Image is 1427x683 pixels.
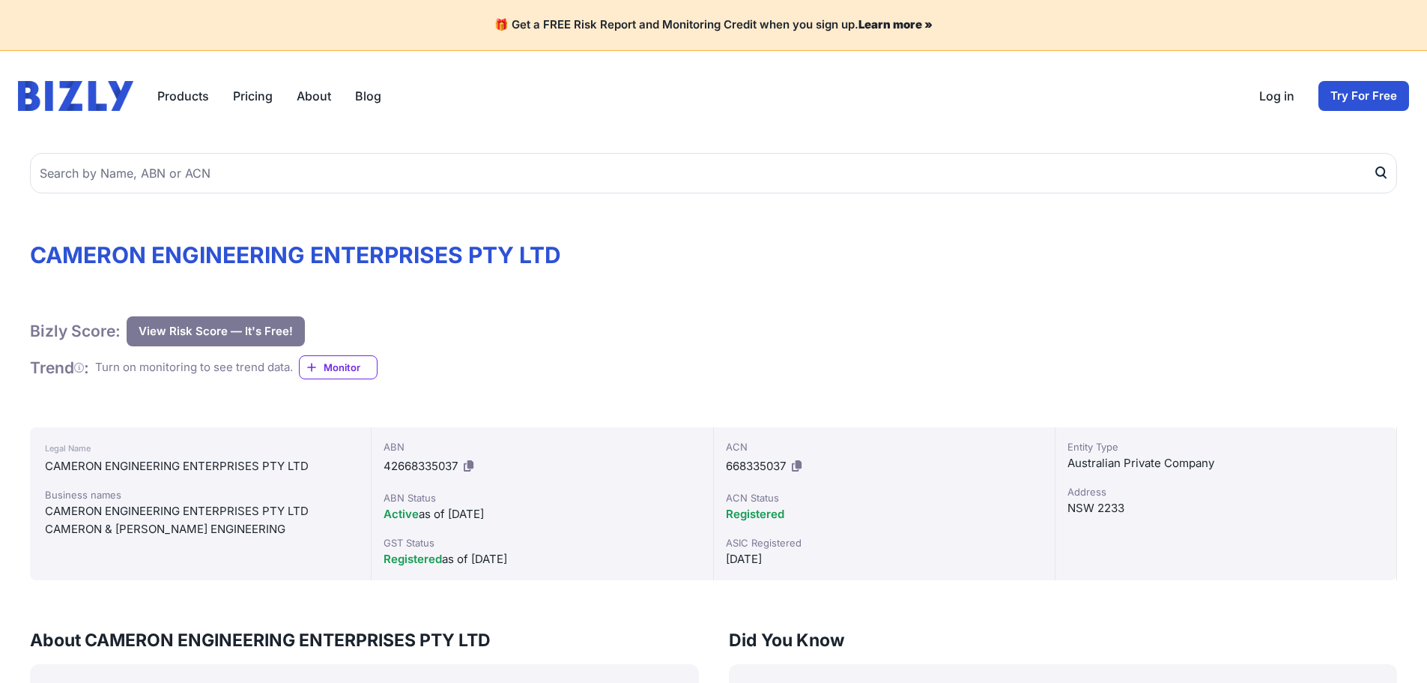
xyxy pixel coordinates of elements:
[726,439,1043,454] div: ACN
[1259,87,1294,105] a: Log in
[297,87,331,105] a: About
[726,507,784,521] span: Registered
[30,628,699,652] h3: About CAMERON ENGINEERING ENTERPRISES PTY LTD
[1318,81,1409,111] a: Try For Free
[384,535,700,550] div: GST Status
[1067,499,1384,517] div: NSW 2233
[726,459,786,473] span: 668335037
[30,241,1397,268] h1: CAMERON ENGINEERING ENTERPRISES PTY LTD
[726,550,1043,568] div: [DATE]
[384,505,700,523] div: as of [DATE]
[45,439,356,457] div: Legal Name
[45,520,356,538] div: CAMERON & [PERSON_NAME] ENGINEERING
[45,487,356,502] div: Business names
[726,490,1043,505] div: ACN Status
[384,490,700,505] div: ABN Status
[30,358,89,378] h1: Trend :
[30,153,1397,193] input: Search by Name, ABN or ACN
[30,321,121,341] h1: Bizly Score:
[127,316,305,346] button: View Risk Score — It's Free!
[18,18,1409,32] h4: 🎁 Get a FREE Risk Report and Monitoring Credit when you sign up.
[384,550,700,568] div: as of [DATE]
[384,552,442,566] span: Registered
[726,535,1043,550] div: ASIC Registered
[233,87,273,105] a: Pricing
[384,439,700,454] div: ABN
[355,87,381,105] a: Blog
[299,355,378,379] a: Monitor
[1067,484,1384,499] div: Address
[95,359,293,376] div: Turn on monitoring to see trend data.
[729,628,1398,652] h3: Did You Know
[45,502,356,520] div: CAMERON ENGINEERING ENTERPRISES PTY LTD
[858,17,933,31] a: Learn more »
[384,459,458,473] span: 42668335037
[384,507,419,521] span: Active
[45,457,356,475] div: CAMERON ENGINEERING ENTERPRISES PTY LTD
[1067,454,1384,472] div: Australian Private Company
[157,87,209,105] button: Products
[324,360,377,375] span: Monitor
[1067,439,1384,454] div: Entity Type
